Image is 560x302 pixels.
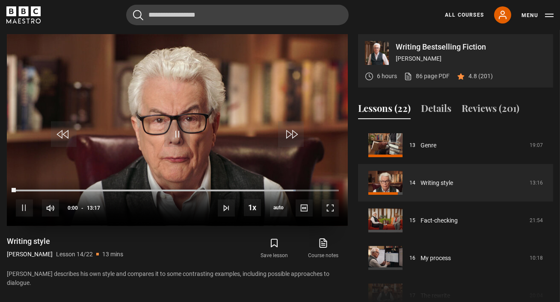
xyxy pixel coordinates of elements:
[468,72,493,81] p: 4.8 (201)
[270,199,287,217] span: auto
[421,179,453,188] a: Writing style
[16,190,339,191] div: Progress Bar
[7,236,123,246] h1: Writing style
[421,216,458,225] a: Fact-checking
[270,199,287,217] div: Current quality: 360p
[6,6,41,23] svg: BBC Maestro
[244,199,261,216] button: Playback Rate
[56,250,93,259] p: Lesson 14/22
[218,199,235,217] button: Next Lesson
[7,34,348,226] video-js: Video Player
[521,11,554,20] button: Toggle navigation
[421,254,451,263] a: My process
[322,199,339,217] button: Fullscreen
[7,250,53,259] p: [PERSON_NAME]
[299,236,348,261] a: Course notes
[462,101,519,119] button: Reviews (201)
[102,250,123,259] p: 13 mins
[42,199,59,217] button: Mute
[250,236,299,261] button: Save lesson
[296,199,313,217] button: Captions
[133,10,143,21] button: Submit the search query
[358,101,411,119] button: Lessons (22)
[68,200,78,216] span: 0:00
[126,5,349,25] input: Search
[421,101,451,119] button: Details
[81,205,83,211] span: -
[16,199,33,217] button: Pause
[7,270,348,287] p: [PERSON_NAME] describes his own style and compares it to some contrasting examples, including pos...
[445,11,484,19] a: All Courses
[87,200,100,216] span: 13:17
[396,43,546,51] p: Writing Bestselling Fiction
[396,54,546,63] p: [PERSON_NAME]
[377,72,397,81] p: 6 hours
[404,72,450,81] a: 86 page PDF
[421,141,436,150] a: Genre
